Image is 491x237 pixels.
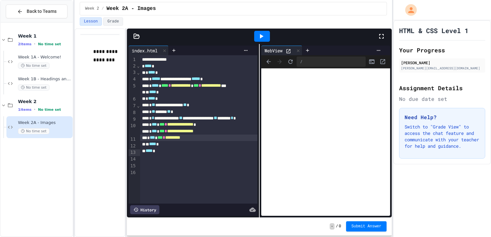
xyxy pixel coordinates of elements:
span: - [330,223,335,230]
button: Lesson [80,17,102,26]
span: Week 2A - Images [18,120,71,126]
h1: HTML & CSS Level 1 [399,26,469,35]
span: 2 items [18,42,31,46]
div: 6 [129,96,137,103]
span: Back [264,57,273,66]
div: 9 [129,116,137,123]
span: • [34,41,35,47]
span: • [34,107,35,112]
div: [PERSON_NAME][EMAIL_ADDRESS][DOMAIN_NAME] [401,66,483,71]
div: 5 [129,83,137,96]
span: No time set [18,84,49,91]
div: 13 [129,149,137,156]
button: Open in new tab [378,57,388,66]
h3: Need Help? [405,113,480,121]
span: Week 1A - Welcome! [18,55,71,60]
span: Week 2 [18,99,71,104]
div: index.html [129,47,161,54]
h2: Your Progress [399,46,485,55]
span: Back to Teams [27,8,57,15]
div: 14 [129,156,137,163]
iframe: chat widget [438,183,485,211]
div: 10 [129,123,137,136]
div: 7 [129,103,137,110]
div: [PERSON_NAME] [401,60,483,66]
div: 12 [129,143,137,150]
iframe: Web Preview [261,68,390,216]
div: 4 [129,76,137,83]
span: Week 1B - Headings and line break [18,76,71,82]
span: No time set [38,42,61,46]
span: / [336,224,338,229]
button: Console [367,57,377,66]
p: Switch to "Grade View" to access the chat feature and communicate with your teacher for help and ... [405,124,480,149]
div: 2 [129,63,137,70]
span: Forward [275,57,284,66]
button: Grade [103,17,123,26]
span: Week 1 [18,33,71,39]
h2: Assignment Details [399,83,485,92]
div: No due date set [399,95,485,103]
iframe: chat widget [464,211,485,231]
div: WebView [261,46,302,55]
span: 0 [339,224,341,229]
button: Back to Teams [6,4,67,18]
div: 1 [129,57,137,63]
span: / [102,6,104,11]
span: Week 2A - Images [106,5,156,13]
div: History [130,205,159,214]
span: No time set [18,63,49,69]
span: Submit Answer [351,224,381,229]
div: 8 [129,110,137,116]
div: 15 [129,163,137,170]
span: No time set [18,128,49,134]
span: Week 2 [85,6,99,11]
span: No time set [38,108,61,112]
span: Fold line [137,103,140,108]
div: My Account [398,3,418,17]
div: / [297,57,366,67]
div: 16 [129,170,137,176]
button: Refresh [286,57,295,66]
div: 3 [129,69,137,76]
span: Fold line [137,70,140,75]
span: Fold line [137,63,140,68]
div: 11 [129,136,137,143]
div: index.html [129,46,169,55]
div: WebView [261,47,286,54]
span: 1 items [18,108,31,112]
button: Submit Answer [346,221,387,232]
